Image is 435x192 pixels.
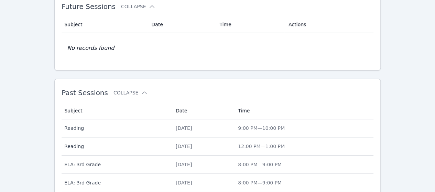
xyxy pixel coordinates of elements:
[238,144,285,149] span: 12:00 PM — 1:00 PM
[234,102,373,119] th: Time
[172,102,234,119] th: Date
[113,89,148,96] button: Collapse
[176,125,230,132] div: [DATE]
[62,2,116,11] span: Future Sessions
[62,137,373,156] tr: Reading[DATE]12:00 PM—1:00 PM
[176,143,230,150] div: [DATE]
[62,102,172,119] th: Subject
[238,180,282,185] span: 8:00 PM — 9:00 PM
[64,179,167,186] span: ELA: 3rd Grade
[62,156,373,174] tr: ELA: 3rd Grade[DATE]8:00 PM—9:00 PM
[238,162,282,167] span: 8:00 PM — 9:00 PM
[121,3,155,10] button: Collapse
[64,161,167,168] span: ELA: 3rd Grade
[284,16,373,33] th: Actions
[147,16,215,33] th: Date
[64,143,167,150] span: Reading
[215,16,284,33] th: Time
[62,174,373,192] tr: ELA: 3rd Grade[DATE]8:00 PM—9:00 PM
[64,125,167,132] span: Reading
[62,89,108,97] span: Past Sessions
[62,16,147,33] th: Subject
[62,33,373,63] td: No records found
[62,119,373,137] tr: Reading[DATE]9:00 PM—10:00 PM
[176,161,230,168] div: [DATE]
[238,125,285,131] span: 9:00 PM — 10:00 PM
[176,179,230,186] div: [DATE]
